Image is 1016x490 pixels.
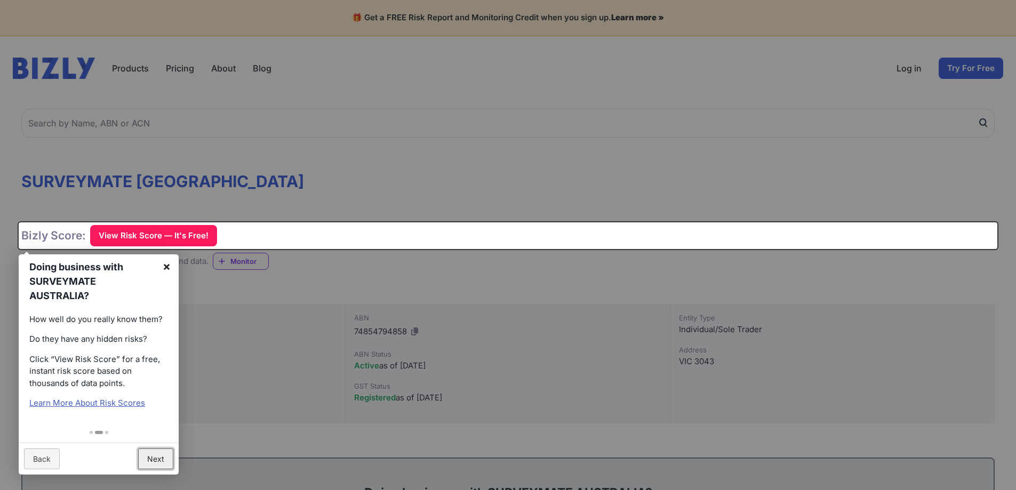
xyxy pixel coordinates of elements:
[24,448,60,469] a: Back
[138,448,173,469] a: Next
[155,254,179,278] a: ×
[29,260,154,303] h1: Doing business with SURVEYMATE AUSTRALIA?
[29,398,145,408] a: Learn More About Risk Scores
[29,354,168,390] p: Click “View Risk Score” for a free, instant risk score based on thousands of data points.
[29,333,168,346] p: Do they have any hidden risks?
[29,314,168,326] p: How well do you really know them?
